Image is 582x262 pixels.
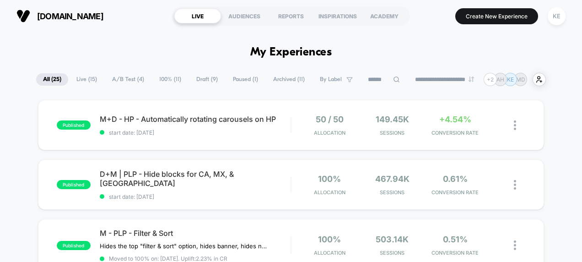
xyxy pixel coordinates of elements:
span: Archived ( 11 ) [266,73,312,86]
p: MD [516,76,525,83]
span: M - PLP - Filter & Sort [100,229,291,238]
span: Moved to 100% on: [DATE] . Uplift: 2.23% in CR [109,255,227,262]
span: Sessions [363,250,421,256]
span: 0.61% [443,174,468,184]
span: 503.14k [376,235,409,244]
button: Create New Experience [455,8,538,24]
p: AH [496,76,504,83]
div: ACADEMY [361,9,408,23]
img: Visually logo [16,9,30,23]
span: 100% [318,235,341,244]
div: KE [548,7,566,25]
span: 149.45k [376,115,409,124]
span: All ( 25 ) [36,73,68,86]
span: 467.94k [375,174,410,184]
span: published [57,120,91,130]
span: start date: [DATE] [100,193,291,200]
span: start date: [DATE] [100,129,291,136]
img: end [469,76,474,82]
img: close [514,180,516,190]
span: published [57,180,91,189]
span: CONVERSION RATE [426,189,484,196]
span: +4.54% [439,115,471,124]
img: close [514,120,516,130]
span: Sessions [363,130,421,136]
span: Allocation [314,130,345,136]
button: [DOMAIN_NAME] [14,9,106,23]
span: Sessions [363,189,421,196]
span: 0.51% [443,235,468,244]
span: M+D - HP - Automatically rotating carousels on HP [100,115,291,124]
span: D+M | PLP - Hide blocks for CA, MX, & [GEOGRAPHIC_DATA] [100,169,291,188]
span: Hides the top "filter & sort" option, hides banner, hides number of products on all PLPs. [100,242,269,250]
span: Allocation [314,189,345,196]
span: Allocation [314,250,345,256]
span: 100% ( 11 ) [152,73,188,86]
img: close [514,240,516,250]
button: KE [545,7,568,26]
span: CONVERSION RATE [426,250,484,256]
span: published [57,241,91,250]
div: + 2 [484,73,497,86]
span: A/B Test ( 4 ) [105,73,151,86]
span: 50 / 50 [316,115,344,124]
span: 100% [318,174,341,184]
span: Paused ( 1 ) [226,73,265,86]
div: REPORTS [268,9,314,23]
div: LIVE [174,9,221,23]
span: CONVERSION RATE [426,130,484,136]
span: Live ( 15 ) [70,73,104,86]
div: INSPIRATIONS [314,9,361,23]
span: [DOMAIN_NAME] [37,11,103,21]
p: KE [507,76,514,83]
span: Draft ( 9 ) [189,73,225,86]
div: AUDIENCES [221,9,268,23]
span: By Label [320,76,342,83]
h1: My Experiences [250,46,332,59]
